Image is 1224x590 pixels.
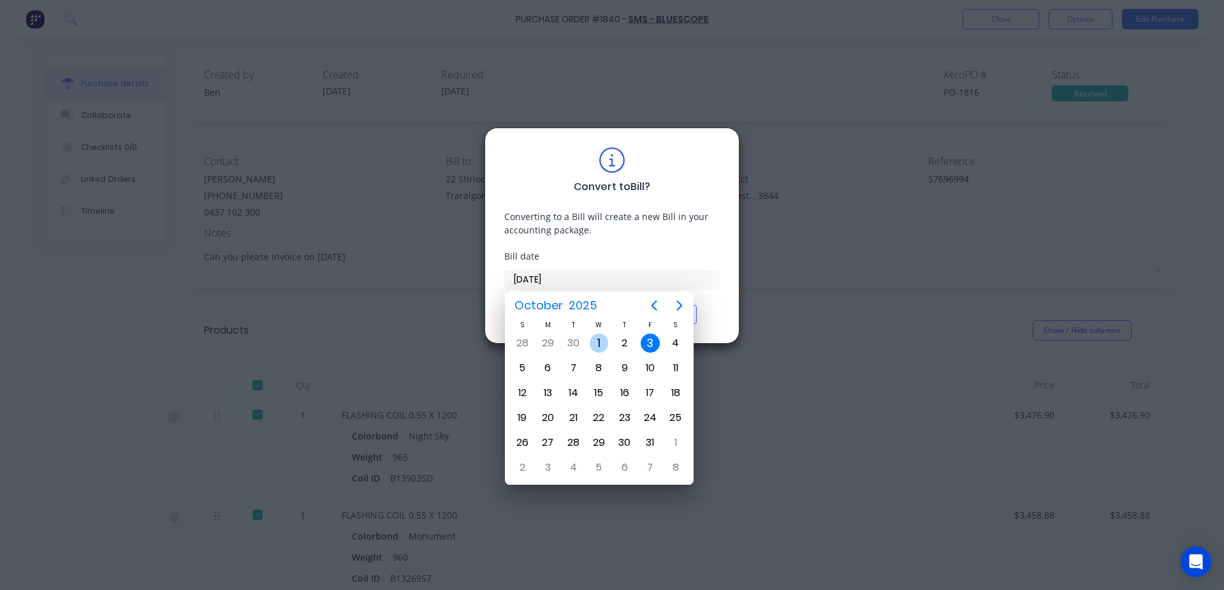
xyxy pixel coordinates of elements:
div: Sunday, November 2, 2025 [513,458,532,477]
div: Thursday, October 9, 2025 [615,358,634,378]
div: Saturday, October 11, 2025 [666,358,685,378]
div: Monday, October 27, 2025 [538,433,557,452]
div: Wednesday, October 15, 2025 [589,383,608,402]
div: Friday, October 31, 2025 [641,433,660,452]
button: Next page [667,293,692,318]
div: Monday, September 29, 2025 [538,334,557,353]
div: Sunday, October 12, 2025 [513,383,532,402]
div: Sunday, October 26, 2025 [513,433,532,452]
div: Tuesday, September 30, 2025 [564,334,583,353]
div: Thursday, November 6, 2025 [615,458,634,477]
div: S [663,320,688,330]
div: Thursday, October 30, 2025 [615,433,634,452]
div: Wednesday, October 29, 2025 [589,433,608,452]
div: Friday, October 10, 2025 [641,358,660,378]
div: Tuesday, October 7, 2025 [564,358,583,378]
div: Monday, November 3, 2025 [538,458,557,477]
div: Monday, October 20, 2025 [538,408,557,427]
div: Wednesday, October 1, 2025 [590,334,609,353]
div: Converting to a Bill will create a new Bill in your accounting package. [504,210,720,237]
div: Bill date [504,249,720,263]
div: Thursday, October 2, 2025 [615,334,634,353]
div: Monday, October 6, 2025 [538,358,557,378]
div: Tuesday, October 14, 2025 [564,383,583,402]
div: Friday, October 24, 2025 [641,408,660,427]
span: October [511,294,565,317]
div: Sunday, September 28, 2025 [513,334,532,353]
div: Wednesday, October 8, 2025 [589,358,608,378]
div: F [637,320,663,330]
button: Previous page [641,293,667,318]
div: Friday, October 17, 2025 [641,383,660,402]
div: Friday, November 7, 2025 [641,458,660,477]
div: Open Intercom Messenger [1181,547,1211,577]
div: T [560,320,586,330]
div: Sunday, October 5, 2025 [513,358,532,378]
div: Sunday, October 19, 2025 [513,408,532,427]
button: October2025 [506,294,605,317]
div: Wednesday, October 22, 2025 [589,408,608,427]
div: T [612,320,637,330]
div: S [509,320,535,330]
div: Wednesday, November 5, 2025 [589,458,608,477]
div: Convert to Bill ? [574,179,650,195]
div: Monday, October 13, 2025 [538,383,557,402]
div: Saturday, October 25, 2025 [666,408,685,427]
div: W [586,320,611,330]
div: Saturday, November 1, 2025 [666,433,685,452]
div: Saturday, November 8, 2025 [666,458,685,477]
div: Thursday, October 16, 2025 [615,383,634,402]
div: Today, Friday, October 3, 2025 [641,334,660,353]
div: Saturday, October 18, 2025 [666,383,685,402]
span: 2025 [565,294,600,317]
div: Tuesday, October 28, 2025 [564,433,583,452]
div: Tuesday, October 21, 2025 [564,408,583,427]
div: Tuesday, November 4, 2025 [564,458,583,477]
div: M [535,320,560,330]
div: Saturday, October 4, 2025 [666,334,685,353]
div: Thursday, October 23, 2025 [615,408,634,427]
